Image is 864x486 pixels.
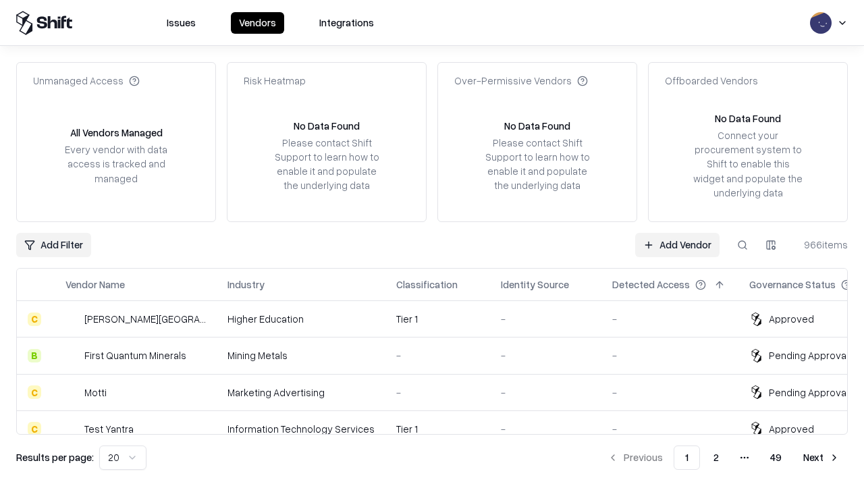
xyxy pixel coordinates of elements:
[703,446,730,470] button: 2
[759,446,792,470] button: 49
[612,422,728,436] div: -
[396,422,479,436] div: Tier 1
[65,349,79,362] img: First Quantum Minerals
[84,422,134,436] div: Test Yantra
[84,348,186,362] div: First Quantum Minerals
[612,312,728,326] div: -
[159,12,204,34] button: Issues
[227,312,375,326] div: Higher Education
[70,126,163,140] div: All Vendors Managed
[454,74,588,88] div: Over-Permissive Vendors
[396,312,479,326] div: Tier 1
[674,446,700,470] button: 1
[227,348,375,362] div: Mining Metals
[311,12,382,34] button: Integrations
[28,422,41,435] div: C
[65,385,79,399] img: Motti
[396,348,479,362] div: -
[501,312,591,326] div: -
[244,74,306,88] div: Risk Heatmap
[692,128,804,200] div: Connect your procurement system to Shift to enable this widget and populate the underlying data
[65,313,79,326] img: Reichman University
[396,385,479,400] div: -
[396,277,458,292] div: Classification
[84,385,107,400] div: Motti
[769,422,814,436] div: Approved
[501,385,591,400] div: -
[65,422,79,435] img: Test Yantra
[501,422,591,436] div: -
[612,277,690,292] div: Detected Access
[60,142,172,185] div: Every vendor with data access is tracked and managed
[271,136,383,193] div: Please contact Shift Support to learn how to enable it and populate the underlying data
[612,385,728,400] div: -
[227,385,375,400] div: Marketing Advertising
[28,313,41,326] div: C
[635,233,720,257] a: Add Vendor
[504,119,570,133] div: No Data Found
[16,450,94,464] p: Results per page:
[28,385,41,399] div: C
[28,349,41,362] div: B
[294,119,360,133] div: No Data Found
[501,348,591,362] div: -
[795,446,848,470] button: Next
[794,238,848,252] div: 966 items
[33,74,140,88] div: Unmanaged Access
[84,312,206,326] div: [PERSON_NAME][GEOGRAPHIC_DATA]
[599,446,848,470] nav: pagination
[769,312,814,326] div: Approved
[501,277,569,292] div: Identity Source
[749,277,836,292] div: Governance Status
[715,111,781,126] div: No Data Found
[481,136,593,193] div: Please contact Shift Support to learn how to enable it and populate the underlying data
[231,12,284,34] button: Vendors
[612,348,728,362] div: -
[16,233,91,257] button: Add Filter
[65,277,125,292] div: Vendor Name
[769,385,848,400] div: Pending Approval
[227,277,265,292] div: Industry
[227,422,375,436] div: Information Technology Services
[665,74,758,88] div: Offboarded Vendors
[769,348,848,362] div: Pending Approval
